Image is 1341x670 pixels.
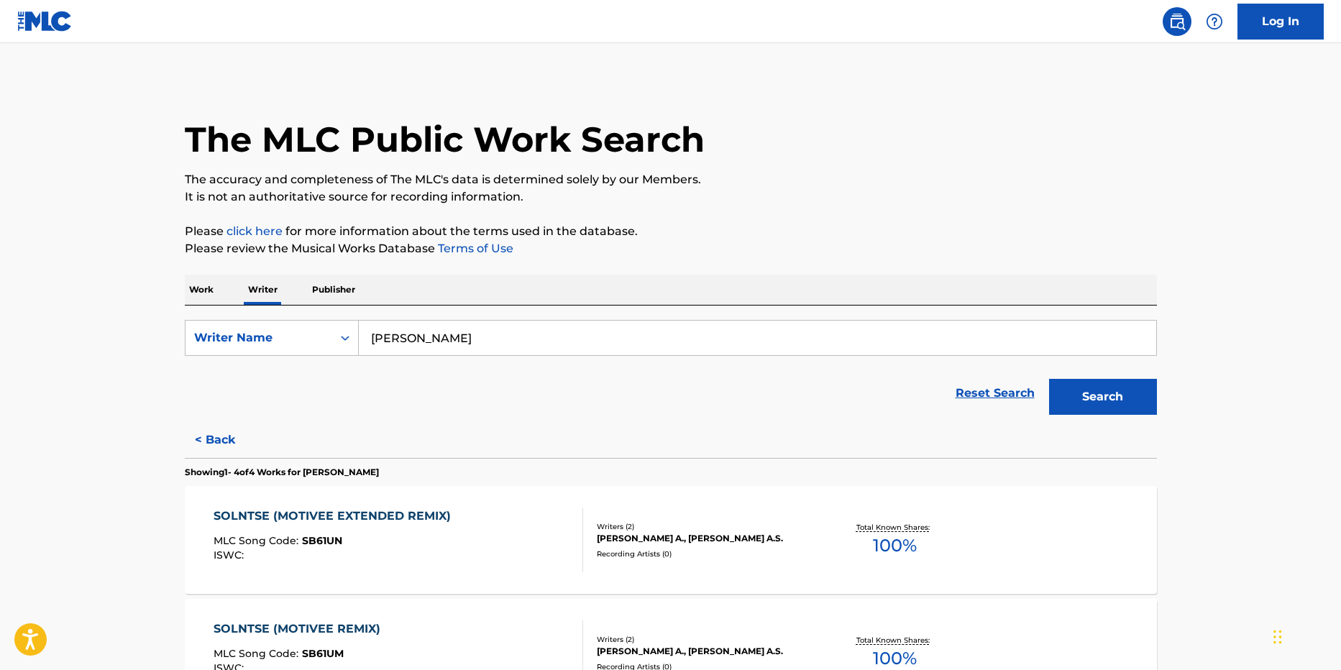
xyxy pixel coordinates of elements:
[1049,379,1157,415] button: Search
[1237,4,1324,40] a: Log In
[597,634,814,645] div: Writers ( 2 )
[244,275,282,305] p: Writer
[185,171,1157,188] p: The accuracy and completeness of The MLC's data is determined solely by our Members.
[1200,7,1229,36] div: Help
[1269,601,1341,670] iframe: Chat Widget
[214,508,458,525] div: SOLNTSE (MOTIVEE EXTENDED REMIX)
[185,223,1157,240] p: Please for more information about the terms used in the database.
[308,275,360,305] p: Publisher
[185,466,379,479] p: Showing 1 - 4 of 4 Works for [PERSON_NAME]
[873,533,917,559] span: 100 %
[194,329,324,347] div: Writer Name
[435,242,513,255] a: Terms of Use
[597,532,814,545] div: [PERSON_NAME] A., [PERSON_NAME] A.S.
[1163,7,1191,36] a: Public Search
[214,620,388,638] div: SOLNTSE (MOTIVEE REMIX)
[1269,601,1341,670] div: Виджет чата
[185,275,218,305] p: Work
[1206,13,1223,30] img: help
[214,647,302,660] span: MLC Song Code :
[214,534,302,547] span: MLC Song Code :
[185,240,1157,257] p: Please review the Musical Works Database
[1168,13,1186,30] img: search
[185,118,705,161] h1: The MLC Public Work Search
[185,422,271,458] button: < Back
[17,11,73,32] img: MLC Logo
[302,647,344,660] span: SB61UM
[214,549,247,561] span: ISWC :
[856,522,933,533] p: Total Known Shares:
[856,635,933,646] p: Total Known Shares:
[1273,615,1282,658] div: Перетащить
[185,188,1157,206] p: It is not an authoritative source for recording information.
[597,549,814,559] div: Recording Artists ( 0 )
[185,320,1157,422] form: Search Form
[597,521,814,532] div: Writers ( 2 )
[597,645,814,658] div: [PERSON_NAME] A., [PERSON_NAME] A.S.
[185,486,1157,594] a: SOLNTSE (MOTIVEE EXTENDED REMIX)MLC Song Code:SB61UNISWC:Writers (2)[PERSON_NAME] A., [PERSON_NAM...
[948,377,1042,409] a: Reset Search
[302,534,342,547] span: SB61UN
[226,224,283,238] a: click here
